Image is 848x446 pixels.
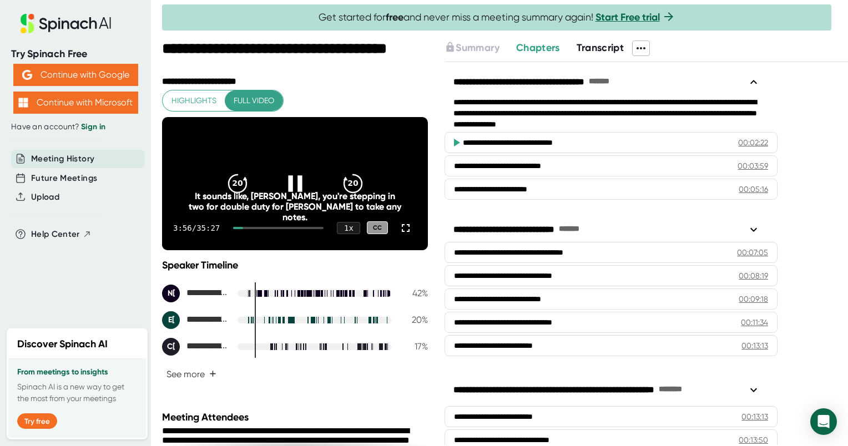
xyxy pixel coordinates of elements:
[162,411,431,423] div: Meeting Attendees
[741,317,768,328] div: 00:11:34
[400,288,428,298] div: 42 %
[162,311,180,329] div: E[
[31,228,80,241] span: Help Center
[17,413,57,429] button: Try free
[400,315,428,325] div: 20 %
[162,285,180,302] div: N[
[31,172,97,185] button: Future Meetings
[595,11,660,23] a: Start Free trial
[739,434,768,445] div: 00:13:50
[739,293,768,305] div: 00:09:18
[163,90,225,111] button: Highlights
[209,369,216,378] span: +
[445,40,516,56] div: Upgrade to access
[17,381,137,404] p: Spinach AI is a new way to get the most from your meetings
[367,221,388,234] div: CC
[739,270,768,281] div: 00:08:19
[13,64,138,86] button: Continue with Google
[319,11,675,24] span: Get started for and never miss a meeting summary again!
[225,90,283,111] button: Full video
[739,184,768,195] div: 00:05:16
[577,42,624,54] span: Transcript
[337,222,360,234] div: 1 x
[81,122,105,131] a: Sign in
[31,153,94,165] button: Meeting History
[11,122,140,132] div: Have an account?
[737,247,768,258] div: 00:07:05
[189,191,402,222] div: It sounds like, [PERSON_NAME], you're stepping in two for double duty for [PERSON_NAME] to take a...
[516,42,560,54] span: Chapters
[31,191,59,204] button: Upload
[741,340,768,351] div: 00:13:13
[456,42,499,54] span: Summary
[162,338,180,356] div: C[
[162,285,229,302] div: Nichole McElhiney [BMF]
[173,224,220,232] div: 3:56 / 35:27
[11,48,140,60] div: Try Spinach Free
[738,160,768,171] div: 00:03:59
[234,94,274,108] span: Full video
[516,40,560,55] button: Chapters
[17,337,108,352] h2: Discover Spinach AI
[162,338,229,356] div: Carlie DuLac [KIR]
[171,94,216,108] span: Highlights
[400,341,428,352] div: 17 %
[810,408,837,435] div: Open Intercom Messenger
[162,259,428,271] div: Speaker Timeline
[738,137,768,148] div: 00:02:22
[17,368,137,377] h3: From meetings to insights
[577,40,624,55] button: Transcript
[386,11,403,23] b: free
[22,70,32,80] img: Aehbyd4JwY73AAAAAElFTkSuQmCC
[741,411,768,422] div: 00:13:13
[162,364,221,384] button: See more+
[162,311,229,329] div: Erika Reynolds [BMF]
[445,40,499,55] button: Summary
[13,92,138,114] button: Continue with Microsoft
[31,228,92,241] button: Help Center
